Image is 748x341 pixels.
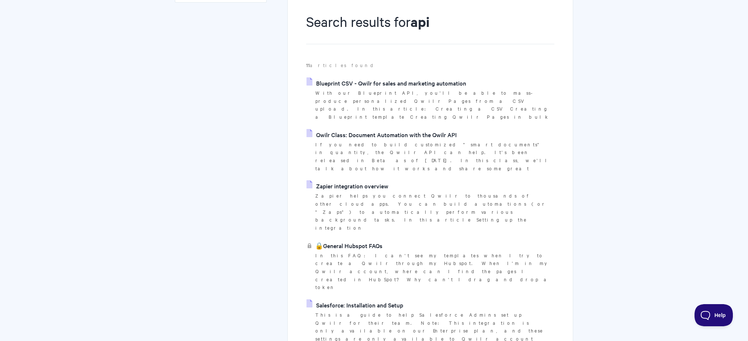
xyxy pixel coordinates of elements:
strong: 11 [306,62,310,69]
iframe: Toggle Customer Support [695,304,733,326]
a: 🔒General Hubspot FAQs [307,240,382,251]
a: Qwilr Class: Document Automation with the Qwilr API [307,129,457,140]
p: In this FAQ: I can't see my templates when I try to create a Qwilr through my Hubspot. When I'm i... [315,251,554,292]
p: Zapier helps you connect Qwilr to thousands of other cloud apps. You can build automations (or "Z... [315,192,554,232]
p: With our Blueprint API, you'll be able to mass-produce personalized Qwilr Pages from a CSV upload... [315,89,554,121]
p: If you need to build customized "smart documents" in quantity, the Qwilr API can help. It's been ... [315,140,554,173]
a: Zapier integration overview [307,180,388,191]
h1: Search results for [306,12,554,44]
a: Blueprint CSV - Qwilr for sales and marketing automation [307,77,466,88]
p: articles found [306,61,554,69]
strong: api [411,13,430,31]
a: Salesforce: Installation and Setup [307,299,403,310]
